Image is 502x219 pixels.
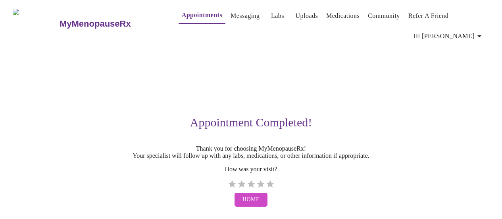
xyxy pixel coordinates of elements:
button: Refer a Friend [405,8,452,24]
h3: MyMenopauseRx [60,19,131,29]
button: Home [235,193,267,207]
a: Appointments [182,10,222,21]
a: Labs [271,10,284,21]
button: Medications [323,8,363,24]
button: Messaging [227,8,263,24]
p: How was your visit? [13,166,489,173]
a: Community [368,10,400,21]
button: Community [365,8,403,24]
button: Hi [PERSON_NAME] [410,28,487,44]
a: Home [233,189,269,211]
a: Medications [326,10,360,21]
button: Labs [265,8,290,24]
button: Appointments [179,7,225,24]
span: Hi [PERSON_NAME] [414,31,484,42]
p: Thank you for choosing MyMenopauseRx! Your specialist will follow up with any labs, medications, ... [13,145,489,159]
img: MyMenopauseRx Logo [13,9,58,39]
a: Messaging [231,10,260,21]
button: Uploads [292,8,321,24]
a: Refer a Friend [408,10,449,21]
span: Home [242,195,260,205]
h3: Appointment Completed! [13,116,489,129]
a: Uploads [296,10,318,21]
a: MyMenopauseRx [58,10,162,38]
